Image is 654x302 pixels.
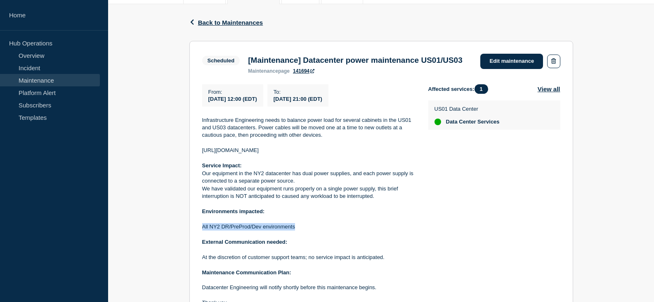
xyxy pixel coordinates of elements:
[202,117,415,139] p: Infrastructure Engineering needs to balance power load for several cabinets in the US01 and US03 ...
[202,284,415,291] p: Datacenter Engineering will notify shortly before this maintenance begins.
[202,269,291,276] strong: Maintenance Communication Plan:
[208,96,257,102] span: [DATE] 12:00 (EDT)
[198,19,263,26] span: Back to Maintenances
[208,89,257,95] p: From :
[189,19,263,26] button: Back to Maintenances
[248,68,290,74] p: page
[248,56,463,65] h3: [Maintenance] Datacenter power maintenance US01/US03
[202,170,415,185] p: Our equipment in the NY2 datacenter has dual power supplies, and each power supply is connected t...
[480,54,543,69] a: Edit maintenance
[202,185,415,200] p: We have validated our equipment runs properly on a single power supply, this brief interruption i...
[202,208,265,214] strong: Environments impacted:
[446,119,500,125] span: Data Center Services
[274,89,322,95] p: To :
[428,84,492,94] span: Affected services:
[202,56,240,65] span: Scheduled
[475,84,488,94] span: 1
[434,119,441,125] div: up
[274,96,322,102] span: [DATE] 21:00 (EDT)
[248,68,278,74] span: maintenance
[202,254,415,261] p: At the discretion of customer support teams; no service impact is anticipated.
[538,84,560,94] button: View all
[202,223,415,231] p: All NY2 DR/PreProd/Dev environments
[202,147,415,154] p: [URL][DOMAIN_NAME]
[434,106,500,112] p: US01 Data Center
[293,68,314,74] a: 141694
[202,162,242,169] strong: Service Impact:
[202,239,288,245] strong: External Communication needed:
